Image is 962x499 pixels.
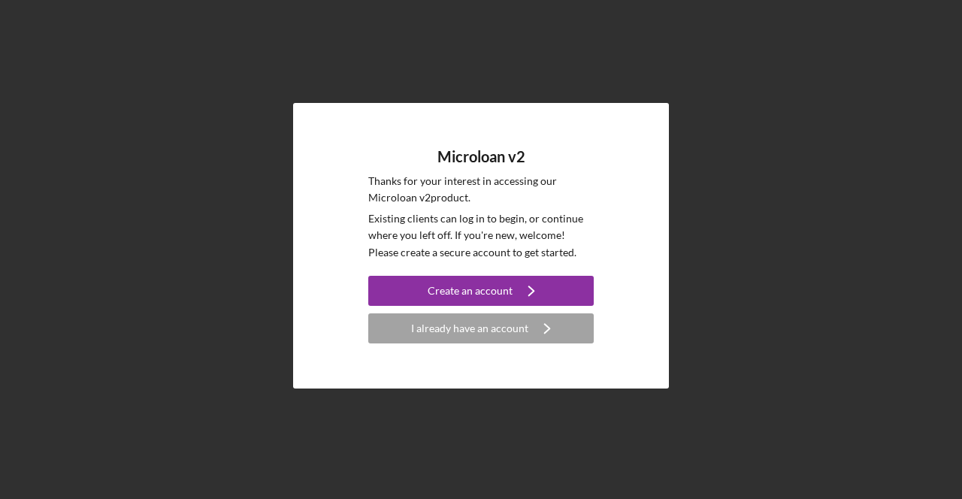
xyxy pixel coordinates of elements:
h4: Microloan v2 [437,148,525,165]
div: I already have an account [411,313,528,343]
button: Create an account [368,276,594,306]
button: I already have an account [368,313,594,343]
a: Create an account [368,276,594,310]
p: Existing clients can log in to begin, or continue where you left off. If you're new, welcome! Ple... [368,210,594,261]
p: Thanks for your interest in accessing our Microloan v2 product. [368,173,594,207]
div: Create an account [428,276,513,306]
